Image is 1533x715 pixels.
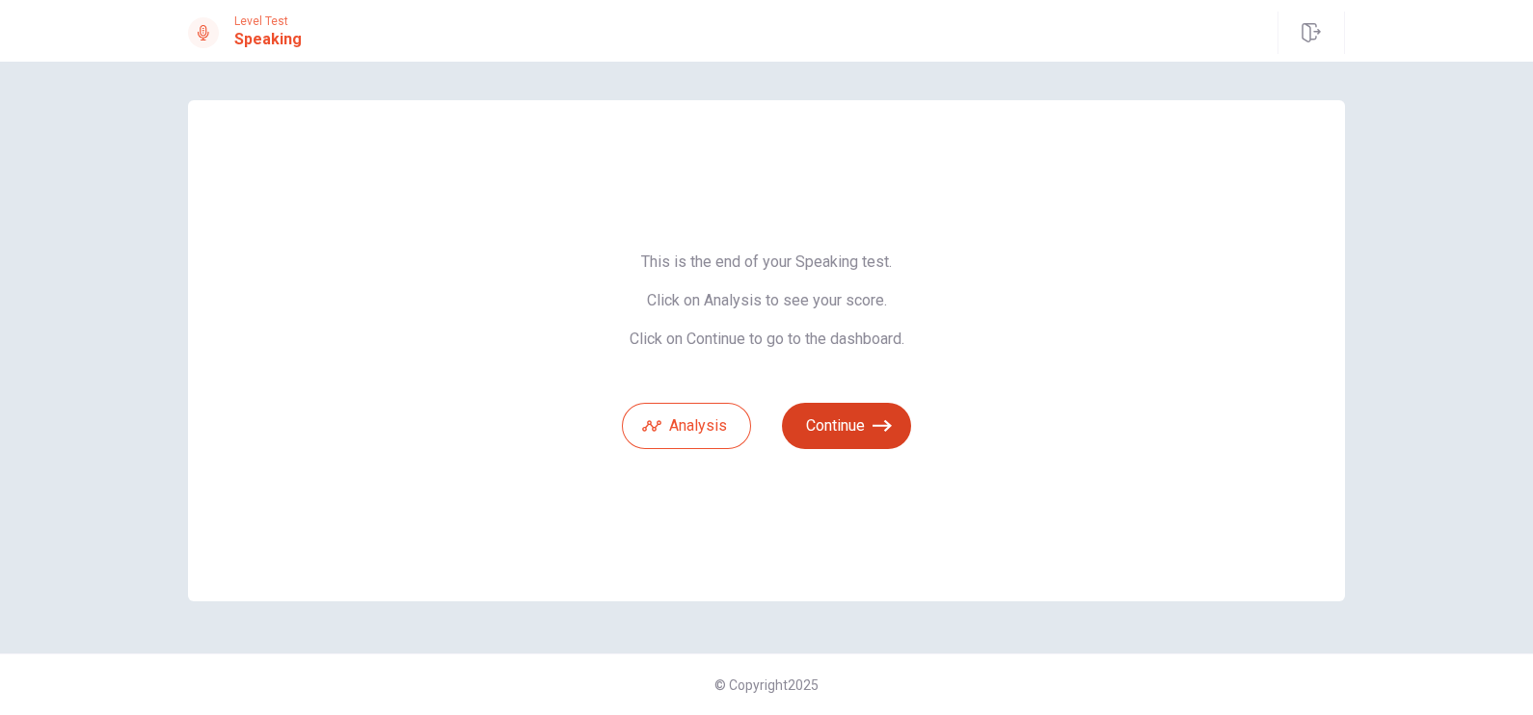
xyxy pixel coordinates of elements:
button: Analysis [622,403,751,449]
h1: Speaking [234,28,302,51]
span: © Copyright 2025 [714,677,819,693]
span: Level Test [234,14,302,28]
span: This is the end of your Speaking test. Click on Analysis to see your score. Click on Continue to ... [622,252,911,349]
button: Continue [782,403,911,449]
